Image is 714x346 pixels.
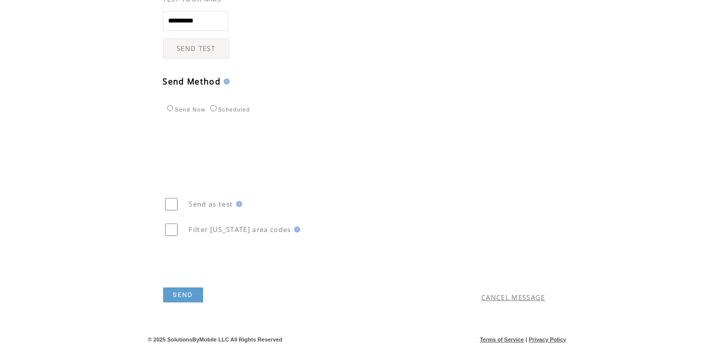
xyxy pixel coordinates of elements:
input: Send Now [167,105,174,111]
label: Scheduled [208,106,250,112]
span: Send Method [163,76,221,87]
a: SEND [163,287,203,302]
img: help.gif [221,78,230,84]
a: CANCEL MESSAGE [481,293,545,302]
img: help.gif [233,201,242,207]
a: Terms of Service [480,336,524,342]
span: © 2025 SolutionsByMobile LLC All Rights Reserved [148,336,283,342]
a: SEND TEST [163,38,229,58]
span: Send as test [189,199,233,208]
span: Filter [US_STATE] area codes [189,225,291,234]
label: Send Now [165,106,206,112]
a: Privacy Policy [529,336,566,342]
span: | [525,336,527,342]
img: help.gif [291,226,300,232]
input: Scheduled [210,105,217,111]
